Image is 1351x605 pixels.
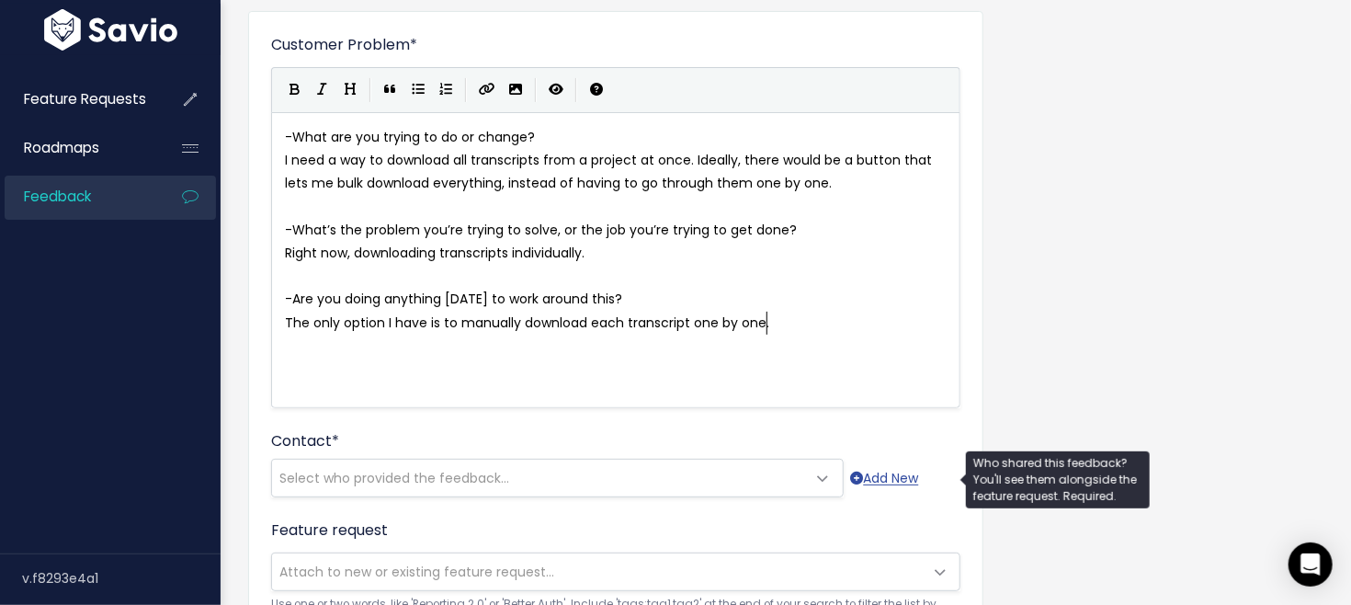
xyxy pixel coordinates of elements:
[575,78,577,101] i: |
[309,76,336,104] button: Italic
[271,519,388,542] label: Feature request
[5,78,153,120] a: Feature Requests
[404,76,432,104] button: Generic List
[966,451,1150,508] div: Who shared this feedback? You'll see them alongside the feature request. Required.
[5,176,153,218] a: Feedback
[432,76,460,104] button: Numbered List
[502,76,529,104] button: Import an image
[40,9,182,51] img: logo-white.9d6f32f41409.svg
[285,244,585,262] span: Right now, downloading transcripts individually.
[1289,542,1333,587] div: Open Intercom Messenger
[336,76,364,104] button: Heading
[285,151,936,192] span: I need a way to download all transcripts from a project at once. Ideally, there would be a button...
[285,128,535,146] span: -What are you trying to do or change?
[465,78,467,101] i: |
[24,89,146,108] span: Feature Requests
[279,563,554,581] span: Attach to new or existing feature request...
[535,78,537,101] i: |
[851,467,919,490] a: Add New
[271,34,417,56] label: Customer Problem
[583,76,610,104] button: Markdown Guide
[377,76,404,104] button: Quote
[542,76,570,104] button: Toggle Preview
[285,314,769,332] span: The only option I have is to manually download each transcript one by one.
[279,469,509,487] span: Select who provided the feedback...
[271,430,339,452] label: Contact
[285,290,622,308] span: -Are you doing anything [DATE] to work around this?
[369,78,371,101] i: |
[285,221,797,239] span: -What’s the problem you’re trying to solve, or the job you’re trying to get done?
[24,187,91,206] span: Feedback
[472,76,502,104] button: Create Link
[24,138,99,157] span: Roadmaps
[281,76,309,104] button: Bold
[5,127,153,169] a: Roadmaps
[22,554,221,602] div: v.f8293e4a1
